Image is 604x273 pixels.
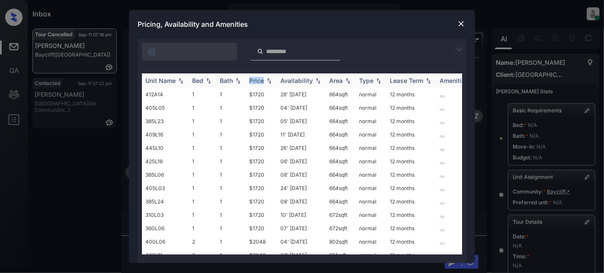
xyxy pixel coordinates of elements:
td: 12 months [386,114,436,128]
td: $1720 [246,168,277,181]
td: 400L06 [142,235,189,248]
td: 10' [DATE] [277,208,326,222]
td: 12 months [386,208,436,222]
td: 11' [DATE] [277,128,326,141]
td: normal [356,222,386,235]
img: sorting [204,78,213,84]
td: 405L03 [142,181,189,195]
td: $2048 [246,248,277,262]
td: 12 months [386,195,436,208]
div: Price [249,77,264,84]
td: 425L18 [142,155,189,168]
td: 05' [DATE] [277,114,326,128]
td: normal [356,88,386,101]
td: $2048 [246,235,277,248]
td: 2 [189,235,216,248]
td: 28' [DATE] [277,88,326,101]
td: 445L10 [142,141,189,155]
td: 12 months [386,88,436,101]
td: normal [356,128,386,141]
div: Type [359,77,373,84]
td: 2 [189,248,216,262]
td: 1 [216,208,246,222]
td: 802 sqft [326,235,356,248]
div: Bath [220,77,233,84]
td: 07' [DATE] [277,222,326,235]
td: 12 months [386,155,436,168]
td: 1 [216,141,246,155]
td: normal [356,235,386,248]
td: 12 months [386,141,436,155]
td: 1 [189,141,216,155]
td: 06' [DATE] [277,155,326,168]
td: 1 [189,155,216,168]
td: 430L11 [142,248,189,262]
td: 672 sqft [326,208,356,222]
td: 360L06 [142,222,189,235]
div: Bed [192,77,203,84]
td: 664 sqft [326,155,356,168]
td: 385L24 [142,195,189,208]
td: normal [356,195,386,208]
td: 12 months [386,168,436,181]
td: 1 [216,181,246,195]
td: 1 [189,101,216,114]
td: 08' [DATE] [277,168,326,181]
td: 1 [216,195,246,208]
td: 12 months [386,181,436,195]
td: 664 sqft [326,128,356,141]
td: normal [356,181,386,195]
img: icon-zuma [454,44,464,55]
td: 26' [DATE] [277,141,326,155]
td: normal [356,168,386,181]
td: 1 [216,222,246,235]
img: sorting [424,78,433,84]
td: normal [356,208,386,222]
img: sorting [314,78,322,84]
td: normal [356,141,386,155]
td: $1720 [246,155,277,168]
td: 851 sqft [326,248,356,262]
td: 1 [189,195,216,208]
img: close [457,19,466,28]
td: 664 sqft [326,168,356,181]
img: icon-zuma [147,48,156,56]
div: Amenities [440,77,469,84]
td: normal [356,101,386,114]
td: 664 sqft [326,195,356,208]
div: Pricing, Availability and Amenities [129,10,475,38]
td: 24' [DATE] [277,181,326,195]
td: 664 sqft [326,114,356,128]
td: 12 months [386,248,436,262]
td: 664 sqft [326,101,356,114]
td: 04' [DATE] [277,101,326,114]
td: 1 [216,168,246,181]
td: 12 months [386,101,436,114]
td: 1 [216,128,246,141]
img: icon-zuma [257,48,263,55]
td: 664 sqft [326,141,356,155]
div: Area [329,77,343,84]
img: sorting [265,78,273,84]
td: 412A14 [142,88,189,101]
td: 1 [189,168,216,181]
td: 672 sqft [326,222,356,235]
td: 1 [216,235,246,248]
td: 1 [216,88,246,101]
td: normal [356,248,386,262]
img: sorting [344,78,352,84]
div: Unit Name [145,77,176,84]
div: Lease Term [390,77,423,84]
td: 1 [189,114,216,128]
td: $1720 [246,195,277,208]
td: 385L06 [142,168,189,181]
td: $1720 [246,141,277,155]
img: sorting [374,78,383,84]
td: 664 sqft [326,88,356,101]
td: 310L03 [142,208,189,222]
td: 04' [DATE] [277,235,326,248]
td: 1 [216,101,246,114]
td: 12 months [386,222,436,235]
td: 664 sqft [326,181,356,195]
td: 12 months [386,128,436,141]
